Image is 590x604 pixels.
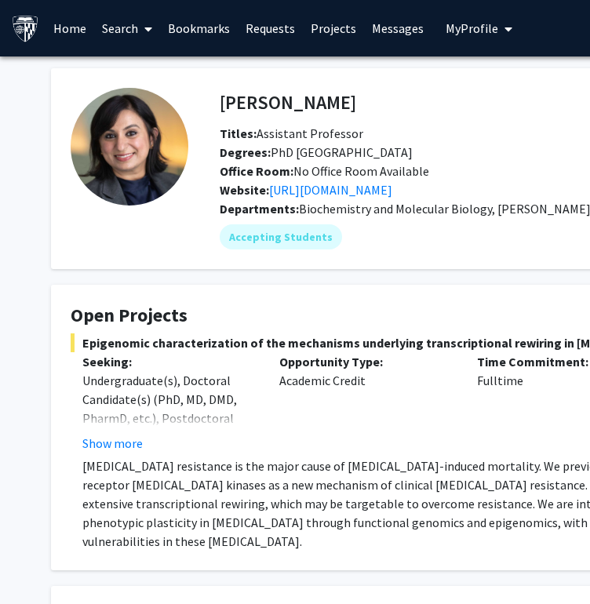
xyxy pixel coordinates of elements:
[364,1,432,56] a: Messages
[71,88,188,206] img: Profile Picture
[220,126,363,141] span: Assistant Professor
[46,1,94,56] a: Home
[12,15,39,42] img: Johns Hopkins University Logo
[220,144,413,160] span: PhD [GEOGRAPHIC_DATA]
[268,352,464,453] div: Academic Credit
[220,163,429,179] span: No Office Room Available
[220,224,342,249] mat-chip: Accepting Students
[446,20,498,36] span: My Profile
[279,352,453,371] p: Opportunity Type:
[82,352,256,371] p: Seeking:
[220,163,293,179] b: Office Room:
[220,182,269,198] b: Website:
[220,88,356,117] h4: [PERSON_NAME]
[269,182,392,198] a: Opens in a new tab
[82,371,256,484] div: Undergraduate(s), Doctoral Candidate(s) (PhD, MD, DMD, PharmD, etc.), Postdoctoral Researcher(s) ...
[238,1,303,56] a: Requests
[303,1,364,56] a: Projects
[220,126,257,141] b: Titles:
[220,201,299,216] b: Departments:
[94,1,160,56] a: Search
[82,434,143,453] button: Show more
[220,144,271,160] b: Degrees:
[160,1,238,56] a: Bookmarks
